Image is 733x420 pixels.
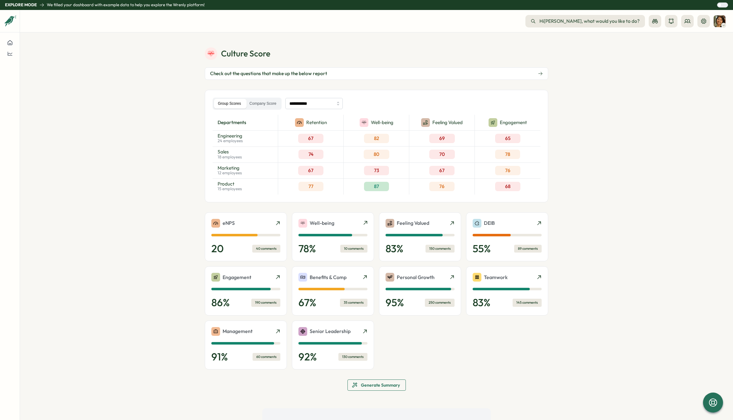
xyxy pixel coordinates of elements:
p: Explore Mode [5,2,37,8]
span: Generate Summary [361,380,400,390]
div: 150 comments [426,245,455,253]
p: Senior Leadership [310,327,351,335]
p: 18 employees [218,154,242,160]
p: Engagement [223,273,251,281]
div: 60 comments [253,353,280,361]
div: 76 [495,166,520,175]
div: 68 [495,182,520,191]
div: 89 comments [514,245,542,253]
div: 67 [429,166,455,175]
p: 15 employees [218,186,242,192]
div: 78 [495,150,520,159]
div: 73 [364,166,389,175]
a: Teamwork83%145 comments [466,266,548,316]
div: 35 comments [340,299,367,307]
p: Product [218,181,242,186]
div: 76 [429,182,455,191]
div: 145 comments [513,299,542,307]
div: 250 comments [425,299,455,307]
div: 80 [364,150,389,159]
p: 20 [211,243,224,255]
p: Engagement [500,119,527,126]
a: Personal Growth95%250 comments [379,266,461,316]
p: eNPS [223,219,235,227]
div: 190 comments [251,299,280,307]
p: 91 % [211,351,228,363]
p: DEIB [484,219,495,227]
p: Engineering [218,133,243,138]
button: Generate Summary [347,379,406,391]
p: We filled your dashboard with example data to help you explore the Wrenly platform! [47,2,204,8]
button: Check out the questions that make up the below report [205,67,548,80]
p: Personal Growth [397,273,435,281]
p: Well-being [310,219,334,227]
p: 83 % [386,243,403,255]
p: Feeling Valued [397,219,429,227]
p: Benefits & Comp [310,273,347,281]
div: 69 [429,134,455,143]
p: Sales [218,149,242,154]
div: 70 [429,150,455,159]
p: Well-being [371,119,393,126]
p: 67 % [298,297,316,309]
p: 92 % [298,351,317,363]
span: Hi [PERSON_NAME] , what would you like to do? [539,18,640,25]
p: 78 % [298,243,316,255]
div: 77 [298,182,323,191]
p: Management [223,327,253,335]
a: Well-being78%10 comments [292,212,374,262]
div: 67 [298,166,323,175]
p: 12 employees [218,170,242,176]
p: 55 % [473,243,491,255]
div: 82 [364,134,389,143]
a: Feeling Valued83%150 comments [379,212,461,262]
div: 10 comments [340,245,367,253]
div: 67 [298,134,323,143]
label: Group Scores [214,99,245,109]
p: 86 % [211,297,230,309]
div: 130 comments [338,353,367,361]
p: Culture Score [221,48,270,59]
a: Senior Leadership92%130 comments [292,321,374,370]
div: 40 comments [252,245,280,253]
a: Engagement86%190 comments [205,266,287,316]
label: Company Score [245,99,280,109]
p: Teamwork [484,273,508,281]
div: 74 [298,150,323,159]
p: Retention [306,119,327,126]
a: Management91%60 comments [205,321,287,370]
a: DEIB55%89 comments [466,212,548,262]
p: Feeling Valued [432,119,463,126]
p: 95 % [386,297,404,309]
a: eNPS2040 comments [205,212,287,262]
span: Check out the questions that make up the below report [210,70,327,77]
div: 65 [495,134,520,143]
p: 83 % [473,297,490,309]
img: Sarah Johnson [714,15,726,27]
div: departments [213,115,278,131]
a: Benefits & Comp67%35 comments [292,266,374,316]
button: Hi[PERSON_NAME], what would you like to do? [525,15,645,27]
p: 24 employees [218,138,243,144]
p: Marketing [218,166,242,170]
div: 87 [364,182,389,191]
